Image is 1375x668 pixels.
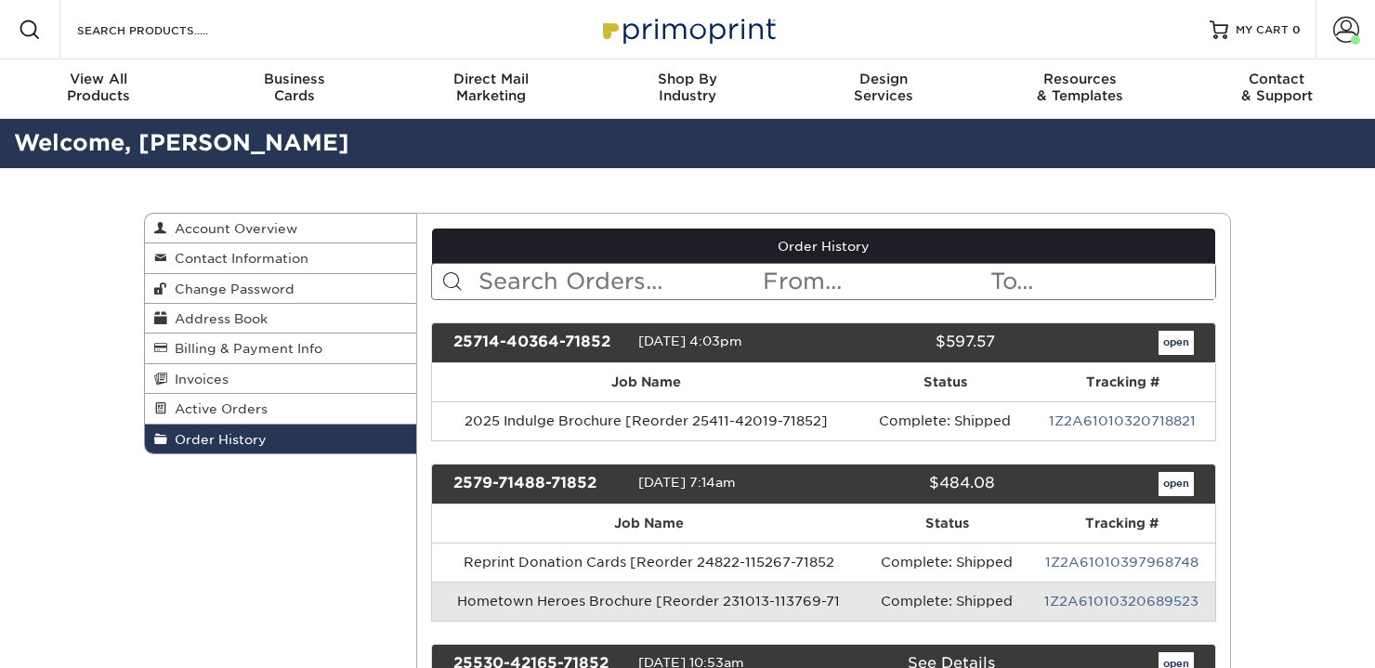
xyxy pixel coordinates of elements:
[589,71,785,87] span: Shop By
[1236,22,1289,38] span: MY CART
[432,229,1216,264] a: Order History
[866,543,1028,582] td: Complete: Shipped
[1044,594,1198,609] a: 1Z2A61010320689523
[595,9,780,49] img: Primoprint
[167,372,229,386] span: Invoices
[432,582,866,621] td: Hometown Heroes Brochure [Reorder 231013-113769-71
[439,472,638,496] div: 2579-71488-71852
[1179,59,1375,119] a: Contact& Support
[1179,71,1375,104] div: & Support
[809,331,1008,355] div: $597.57
[167,432,267,447] span: Order History
[1292,23,1301,36] span: 0
[167,282,295,296] span: Change Password
[982,71,1178,87] span: Resources
[75,19,256,41] input: SEARCH PRODUCTS.....
[1045,555,1198,570] a: 1Z2A61010397968748
[786,71,982,87] span: Design
[786,59,982,119] a: DesignServices
[989,264,1215,299] input: To...
[866,582,1028,621] td: Complete: Shipped
[167,401,268,416] span: Active Orders
[1028,504,1215,543] th: Tracking #
[866,504,1028,543] th: Status
[393,71,589,87] span: Direct Mail
[982,71,1178,104] div: & Templates
[1029,363,1215,401] th: Tracking #
[145,274,416,304] a: Change Password
[432,401,861,440] td: 2025 Indulge Brochure [Reorder 25411-42019-71852]
[432,543,866,582] td: Reprint Donation Cards [Reorder 24822-115267-71852
[860,401,1029,440] td: Complete: Shipped
[982,59,1178,119] a: Resources& Templates
[589,71,785,104] div: Industry
[167,221,297,236] span: Account Overview
[145,304,416,334] a: Address Book
[145,394,416,424] a: Active Orders
[439,331,638,355] div: 25714-40364-71852
[860,363,1029,401] th: Status
[809,472,1008,496] div: $484.08
[1159,331,1194,355] a: open
[167,311,268,326] span: Address Book
[589,59,785,119] a: Shop ByIndustry
[145,364,416,394] a: Invoices
[393,59,589,119] a: Direct MailMarketing
[145,243,416,273] a: Contact Information
[638,475,736,490] span: [DATE] 7:14am
[196,71,392,87] span: Business
[145,214,416,243] a: Account Overview
[145,425,416,453] a: Order History
[1159,472,1194,496] a: open
[196,71,392,104] div: Cards
[145,334,416,363] a: Billing & Payment Info
[1049,413,1196,428] a: 1Z2A61010320718821
[432,504,866,543] th: Job Name
[196,59,392,119] a: BusinessCards
[393,71,589,104] div: Marketing
[1179,71,1375,87] span: Contact
[761,264,988,299] input: From...
[167,341,322,356] span: Billing & Payment Info
[477,264,762,299] input: Search Orders...
[786,71,982,104] div: Services
[432,363,861,401] th: Job Name
[638,334,742,348] span: [DATE] 4:03pm
[167,251,308,266] span: Contact Information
